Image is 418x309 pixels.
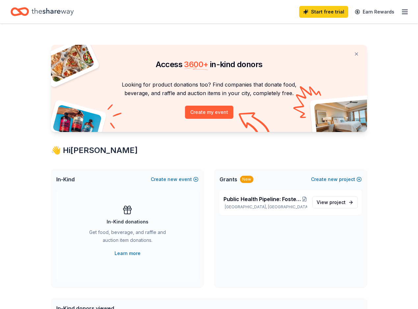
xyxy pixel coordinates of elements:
[168,175,177,183] span: new
[184,60,208,69] span: 3600 +
[328,175,338,183] span: new
[223,204,307,210] p: [GEOGRAPHIC_DATA], [GEOGRAPHIC_DATA]
[311,175,362,183] button: Createnewproject
[107,218,148,226] div: In-Kind donations
[11,4,74,19] a: Home
[156,60,263,69] span: Access in-kind donors
[115,249,141,257] a: Learn more
[220,175,237,183] span: Grants
[185,106,233,119] button: Create my event
[83,228,172,247] div: Get food, beverage, and raffle and auction item donations.
[351,6,398,18] a: Earn Rewards
[44,41,95,83] img: Pizza
[240,176,253,183] div: New
[299,6,348,18] a: Start free trial
[312,196,358,208] a: View project
[56,175,75,183] span: In-Kind
[51,145,367,156] div: 👋 Hi [PERSON_NAME]
[317,198,346,206] span: View
[151,175,198,183] button: Createnewevent
[239,112,272,137] img: Curvy arrow
[59,80,359,98] p: Looking for product donations too? Find companies that donate food, beverage, and raffle and auct...
[223,195,302,203] span: Public Health Pipeline: Fostering Scientific Inquiry and Community Health initiative
[329,199,346,205] span: project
